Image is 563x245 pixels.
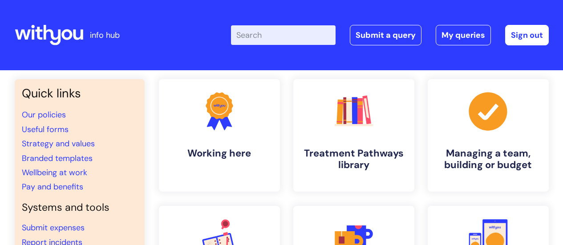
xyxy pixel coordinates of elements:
a: Our policies [22,109,66,120]
h4: Managing a team, building or budget [435,148,542,171]
h4: Working here [166,148,273,159]
a: Treatment Pathways library [293,79,414,192]
a: Branded templates [22,153,93,164]
h3: Quick links [22,86,138,100]
a: My queries [436,25,491,45]
p: info hub [90,28,120,42]
a: Pay and benefits [22,181,83,192]
input: Search [231,25,336,45]
a: Working here [159,79,280,192]
a: Managing a team, building or budget [428,79,549,192]
a: Wellbeing at work [22,167,87,178]
a: Strategy and values [22,138,95,149]
a: Submit a query [350,25,421,45]
a: Submit expenses [22,222,85,233]
a: Useful forms [22,124,69,135]
a: Sign out [505,25,549,45]
h4: Treatment Pathways library [300,148,407,171]
h4: Systems and tools [22,201,138,214]
div: | - [231,25,549,45]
